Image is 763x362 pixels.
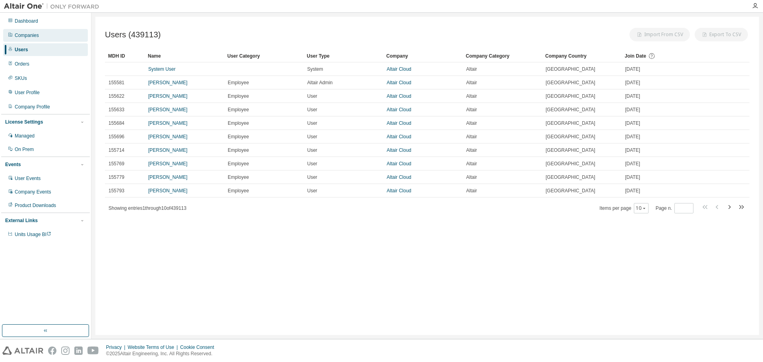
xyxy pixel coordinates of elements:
[546,66,595,72] span: [GEOGRAPHIC_DATA]
[386,50,459,62] div: Company
[5,217,38,224] div: External Links
[387,188,411,194] a: Altair Cloud
[307,50,380,62] div: User Type
[307,66,323,72] span: System
[625,188,640,194] span: [DATE]
[307,134,317,140] span: User
[546,161,595,167] span: [GEOGRAPHIC_DATA]
[15,146,34,153] div: On Prem
[148,66,176,72] a: System User
[228,106,249,113] span: Employee
[148,147,188,153] a: [PERSON_NAME]
[148,134,188,139] a: [PERSON_NAME]
[15,133,35,139] div: Managed
[466,79,477,86] span: Altair
[636,205,647,211] button: 10
[656,203,693,213] span: Page n.
[307,161,317,167] span: User
[106,350,219,357] p: © 2025 Altair Engineering, Inc. All Rights Reserved.
[387,161,411,166] a: Altair Cloud
[600,203,649,213] span: Items per page
[629,28,690,41] button: Import From CSV
[2,347,43,355] img: altair_logo.svg
[466,134,477,140] span: Altair
[148,50,221,62] div: Name
[15,89,40,96] div: User Profile
[148,93,188,99] a: [PERSON_NAME]
[307,174,317,180] span: User
[387,93,411,99] a: Altair Cloud
[228,147,249,153] span: Employee
[625,93,640,99] span: [DATE]
[15,46,28,53] div: Users
[625,147,640,153] span: [DATE]
[625,174,640,180] span: [DATE]
[466,93,477,99] span: Altair
[466,66,477,72] span: Altair
[387,120,411,126] a: Altair Cloud
[387,80,411,85] a: Altair Cloud
[466,188,477,194] span: Altair
[108,174,124,180] span: 155779
[546,93,595,99] span: [GEOGRAPHIC_DATA]
[108,79,124,86] span: 155581
[228,79,249,86] span: Employee
[228,93,249,99] span: Employee
[307,106,317,113] span: User
[307,79,333,86] span: Altair Admin
[466,50,539,62] div: Company Category
[108,93,124,99] span: 155622
[387,66,411,72] a: Altair Cloud
[228,174,249,180] span: Employee
[108,134,124,140] span: 155696
[148,80,188,85] a: [PERSON_NAME]
[15,175,41,182] div: User Events
[228,134,249,140] span: Employee
[546,134,595,140] span: [GEOGRAPHIC_DATA]
[15,189,51,195] div: Company Events
[625,66,640,72] span: [DATE]
[148,161,188,166] a: [PERSON_NAME]
[128,344,180,350] div: Website Terms of Use
[180,344,219,350] div: Cookie Consent
[387,174,411,180] a: Altair Cloud
[148,188,188,194] a: [PERSON_NAME]
[546,147,595,153] span: [GEOGRAPHIC_DATA]
[48,347,56,355] img: facebook.svg
[695,28,748,41] button: Export To CSV
[228,161,249,167] span: Employee
[227,50,300,62] div: User Category
[625,53,646,59] span: Join Date
[387,107,411,112] a: Altair Cloud
[466,120,477,126] span: Altair
[228,120,249,126] span: Employee
[105,30,161,39] span: Users (439113)
[228,188,249,194] span: Employee
[546,79,595,86] span: [GEOGRAPHIC_DATA]
[15,61,29,67] div: Orders
[307,120,317,126] span: User
[74,347,83,355] img: linkedin.svg
[87,347,99,355] img: youtube.svg
[108,161,124,167] span: 155769
[625,106,640,113] span: [DATE]
[546,120,595,126] span: [GEOGRAPHIC_DATA]
[625,134,640,140] span: [DATE]
[15,104,50,110] div: Company Profile
[108,188,124,194] span: 155793
[307,188,317,194] span: User
[108,205,186,211] span: Showing entries 1 through 10 of 439113
[307,93,317,99] span: User
[625,79,640,86] span: [DATE]
[15,75,27,81] div: SKUs
[466,161,477,167] span: Altair
[466,174,477,180] span: Altair
[466,106,477,113] span: Altair
[5,161,21,168] div: Events
[106,344,128,350] div: Privacy
[15,232,51,237] span: Units Usage BI
[546,188,595,194] span: [GEOGRAPHIC_DATA]
[148,120,188,126] a: [PERSON_NAME]
[148,107,188,112] a: [PERSON_NAME]
[546,174,595,180] span: [GEOGRAPHIC_DATA]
